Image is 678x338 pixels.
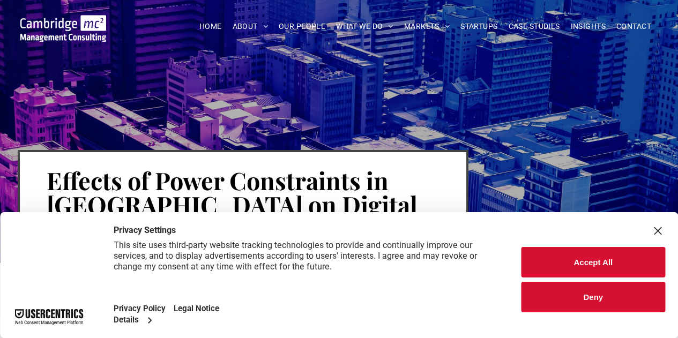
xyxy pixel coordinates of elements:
[399,18,455,35] a: MARKETS
[20,17,107,28] a: Your Business Transformed | Cambridge Management Consulting
[194,18,227,35] a: HOME
[611,18,657,35] a: CONTACT
[47,167,439,242] h1: Effects of Power Constraints in [GEOGRAPHIC_DATA] on Digital Transformation
[503,18,565,35] a: CASE STUDIES
[565,18,611,35] a: INSIGHTS
[20,15,107,42] img: Go to Homepage
[273,18,331,35] a: OUR PEOPLE
[331,18,399,35] a: WHAT WE DO
[455,18,503,35] a: STARTUPS
[227,18,274,35] a: ABOUT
